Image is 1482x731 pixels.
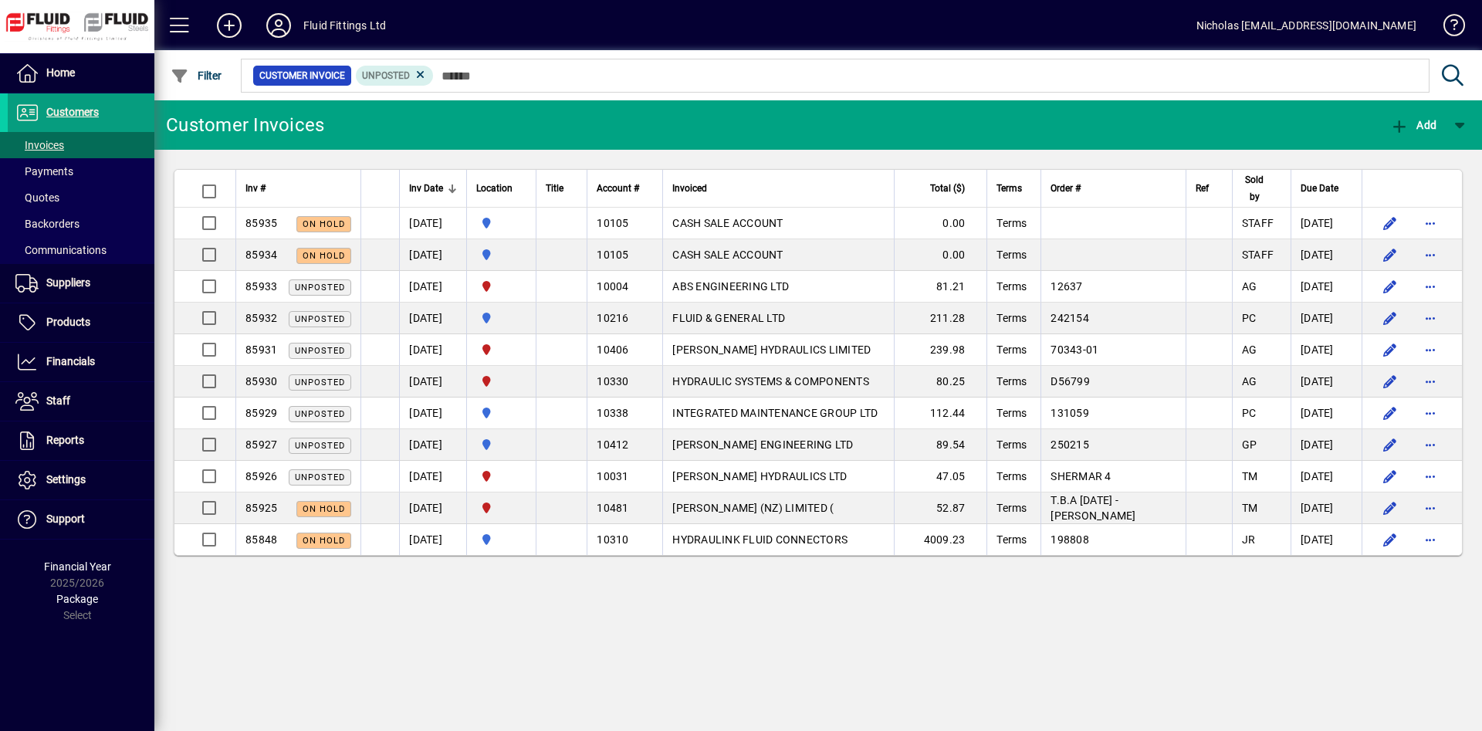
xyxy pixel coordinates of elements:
[46,66,75,79] span: Home
[1051,470,1111,482] span: SHERMAR 4
[476,341,526,358] span: FLUID FITTINGS CHRISTCHURCH
[476,373,526,390] span: FLUID FITTINGS CHRISTCHURCH
[303,504,345,514] span: On hold
[399,239,466,271] td: [DATE]
[1378,527,1402,552] button: Edit
[996,438,1027,451] span: Terms
[1291,271,1362,303] td: [DATE]
[46,316,90,328] span: Products
[46,434,84,446] span: Reports
[295,346,345,356] span: Unposted
[597,312,628,324] span: 10216
[1291,492,1362,524] td: [DATE]
[1051,438,1089,451] span: 250215
[672,470,847,482] span: [PERSON_NAME] HYDRAULICS LTD
[597,280,628,293] span: 10004
[597,407,628,419] span: 10338
[295,377,345,387] span: Unposted
[1051,180,1176,197] div: Order #
[1242,171,1267,205] span: Sold by
[245,407,277,419] span: 85929
[1196,180,1223,197] div: Ref
[996,249,1027,261] span: Terms
[597,249,628,261] span: 10105
[894,208,986,239] td: 0.00
[597,375,628,387] span: 10330
[1291,303,1362,334] td: [DATE]
[245,180,266,197] span: Inv #
[597,502,628,514] span: 10481
[894,303,986,334] td: 211.28
[476,310,526,327] span: AUCKLAND
[245,312,277,324] span: 85932
[245,470,277,482] span: 85926
[8,382,154,421] a: Staff
[1418,337,1443,362] button: More options
[476,468,526,485] span: FLUID FITTINGS CHRISTCHURCH
[930,180,965,197] span: Total ($)
[399,366,466,398] td: [DATE]
[672,280,789,293] span: ABS ENGINEERING LTD
[1418,527,1443,552] button: More options
[1242,217,1274,229] span: STAFF
[1242,533,1256,546] span: JR
[597,180,639,197] span: Account #
[1051,312,1089,324] span: 242154
[476,436,526,453] span: AUCKLAND
[597,217,628,229] span: 10105
[8,303,154,342] a: Products
[546,180,577,197] div: Title
[672,180,707,197] span: Invoiced
[295,409,345,419] span: Unposted
[1418,496,1443,520] button: More options
[46,355,95,367] span: Financials
[8,421,154,460] a: Reports
[672,217,783,229] span: CASH SALE ACCOUNT
[245,533,277,546] span: 85848
[245,344,277,356] span: 85931
[1378,369,1402,394] button: Edit
[295,314,345,324] span: Unposted
[894,366,986,398] td: 80.25
[1242,375,1257,387] span: AG
[1378,432,1402,457] button: Edit
[362,70,410,81] span: Unposted
[894,429,986,461] td: 89.54
[399,303,466,334] td: [DATE]
[1051,280,1082,293] span: 12637
[672,533,848,546] span: HYDRAULINK FLUID CONNECTORS
[15,191,59,204] span: Quotes
[1418,211,1443,235] button: More options
[303,536,345,546] span: On hold
[476,499,526,516] span: FLUID FITTINGS CHRISTCHURCH
[46,473,86,486] span: Settings
[597,180,653,197] div: Account #
[894,492,986,524] td: 52.87
[303,251,345,261] span: On hold
[672,312,785,324] span: FLUID & GENERAL LTD
[672,344,871,356] span: [PERSON_NAME] HYDRAULICS LIMITED
[597,438,628,451] span: 10412
[205,12,254,39] button: Add
[399,271,466,303] td: [DATE]
[46,513,85,525] span: Support
[8,54,154,93] a: Home
[476,278,526,295] span: FLUID FITTINGS CHRISTCHURCH
[1418,464,1443,489] button: More options
[245,438,277,451] span: 85927
[166,113,324,137] div: Customer Invoices
[245,375,277,387] span: 85930
[1291,398,1362,429] td: [DATE]
[1051,344,1098,356] span: 70343-01
[894,398,986,429] td: 112.44
[894,239,986,271] td: 0.00
[44,560,111,573] span: Financial Year
[8,500,154,539] a: Support
[894,271,986,303] td: 81.21
[56,593,98,605] span: Package
[8,343,154,381] a: Financials
[1242,344,1257,356] span: AG
[597,344,628,356] span: 10406
[894,461,986,492] td: 47.05
[476,215,526,232] span: AUCKLAND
